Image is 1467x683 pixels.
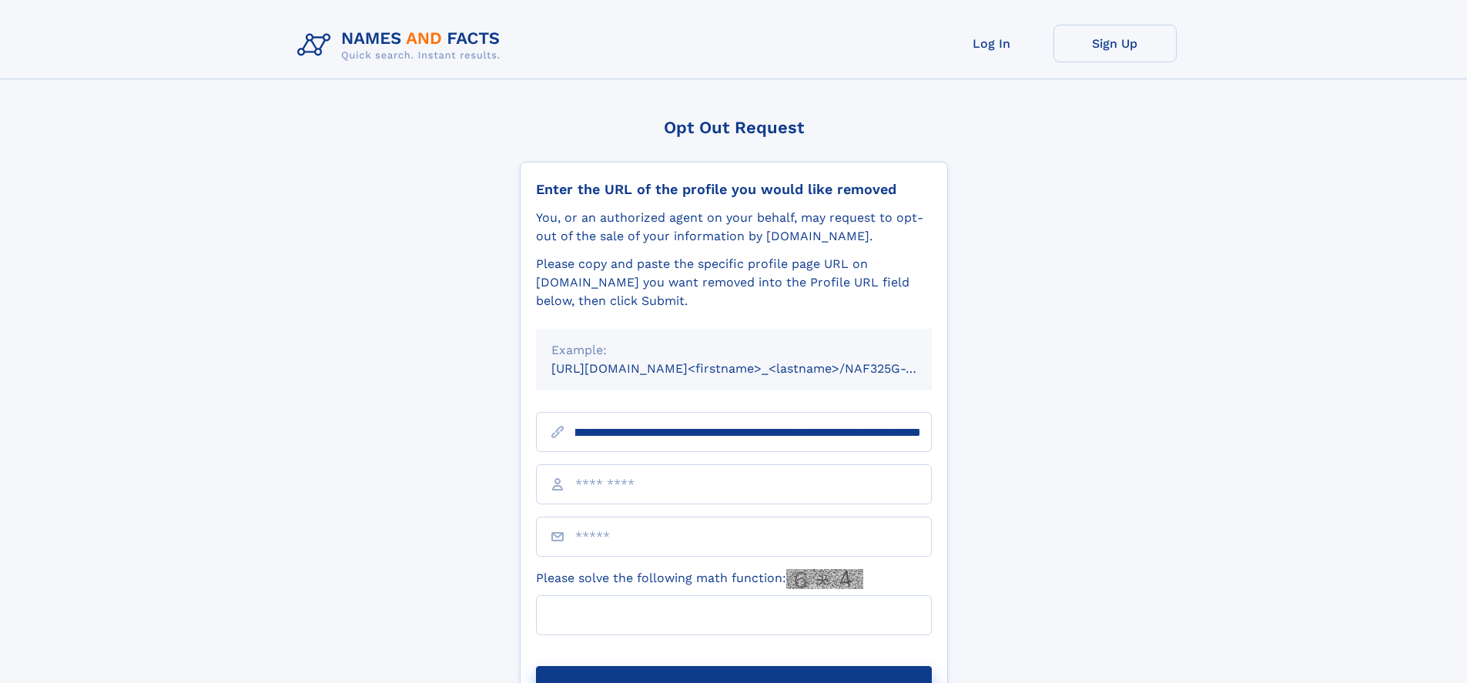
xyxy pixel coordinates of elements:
[536,181,932,198] div: Enter the URL of the profile you would like removed
[930,25,1053,62] a: Log In
[291,25,513,66] img: Logo Names and Facts
[1053,25,1177,62] a: Sign Up
[536,255,932,310] div: Please copy and paste the specific profile page URL on [DOMAIN_NAME] you want removed into the Pr...
[551,341,916,360] div: Example:
[536,209,932,246] div: You, or an authorized agent on your behalf, may request to opt-out of the sale of your informatio...
[520,118,948,137] div: Opt Out Request
[536,569,863,589] label: Please solve the following math function:
[551,361,961,376] small: [URL][DOMAIN_NAME]<firstname>_<lastname>/NAF325G-xxxxxxxx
